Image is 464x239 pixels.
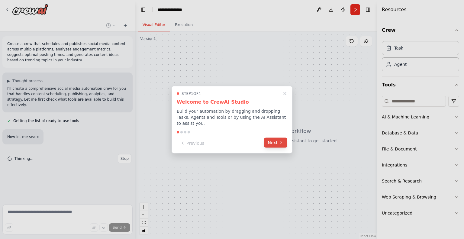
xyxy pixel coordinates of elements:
button: Previous [177,138,208,148]
span: Step 1 of 4 [182,91,201,96]
h3: Welcome to CrewAI Studio [177,98,287,105]
button: Next [264,137,287,147]
button: Close walkthrough [281,90,288,97]
button: Hide left sidebar [139,5,147,14]
p: Build your automation by dragging and dropping Tasks, Agents and Tools or by using the AI Assista... [177,108,287,126]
